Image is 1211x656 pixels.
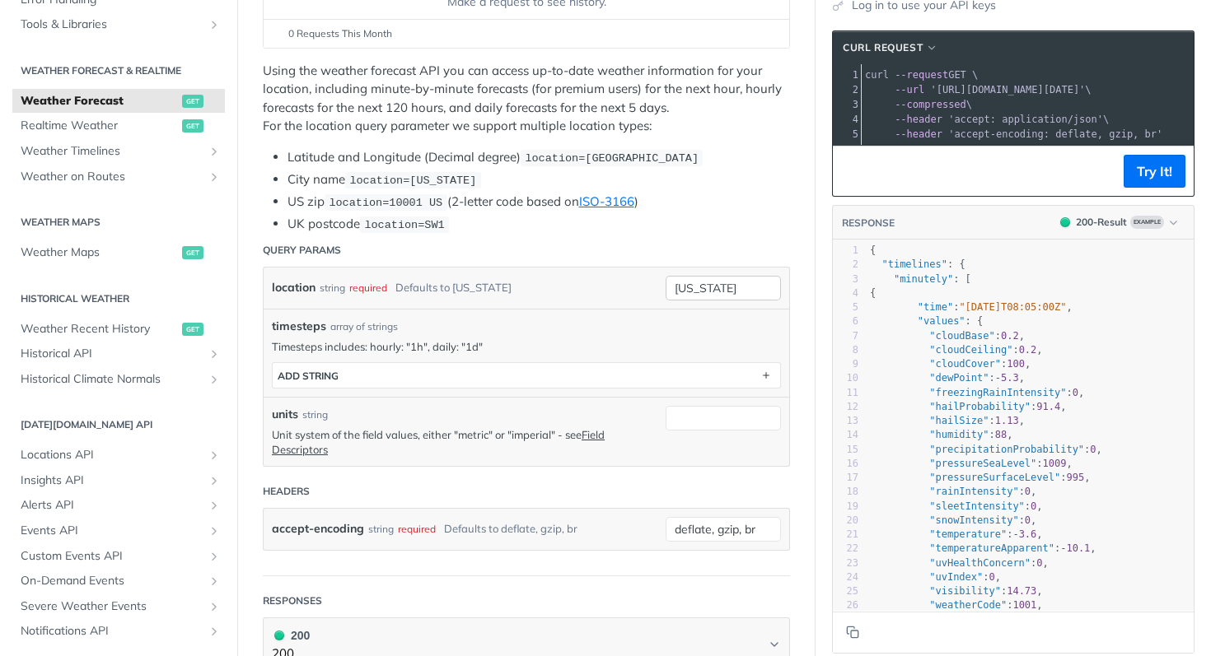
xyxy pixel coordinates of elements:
[182,119,203,133] span: get
[865,99,972,110] span: \
[12,215,225,230] h2: Weather Maps
[833,584,858,598] div: 25
[273,363,780,388] button: ADD string
[870,387,1084,398] span: : ,
[870,273,971,285] span: : [
[929,330,994,342] span: "cloudBase"
[182,95,203,108] span: get
[870,571,1001,583] span: : ,
[895,69,948,81] span: --request
[1060,217,1070,227] span: 200
[21,244,178,261] span: Weather Maps
[21,573,203,589] span: On-Demand Events
[841,215,895,231] button: RESPONSE
[208,625,221,638] button: Show subpages for Notifications API
[525,152,699,165] span: location=[GEOGRAPHIC_DATA]
[929,444,1084,455] span: "precipitationProbability"
[1001,372,1019,384] span: 5.3
[21,447,203,463] span: Locations API
[989,571,995,583] span: 0
[1031,500,1036,512] span: 0
[12,342,225,366] a: Historical APIShow subpages for Historical API
[21,623,203,640] span: Notifications API
[1036,401,1060,412] span: 91.4
[1025,486,1031,497] span: 0
[21,118,178,134] span: Realtime Weather
[833,314,858,328] div: 6
[12,468,225,493] a: Insights APIShow subpages for Insights API
[208,550,221,563] button: Show subpages for Custom Events API
[833,371,858,385] div: 10
[12,240,225,265] a: Weather Mapsget
[895,128,942,140] span: --header
[1036,557,1042,569] span: 0
[833,485,858,499] div: 18
[1001,330,1019,342] span: 0.2
[948,128,1162,140] span: 'accept-encoding: deflate, gzip, br'
[12,544,225,569] a: Custom Events APIShow subpages for Custom Events API
[870,415,1025,426] span: : ,
[833,67,861,82] div: 1
[12,367,225,392] a: Historical Climate NormalsShow subpages for Historical Climate Normals
[833,428,858,442] div: 14
[1090,444,1096,455] span: 0
[929,599,1007,611] span: "weatherCode"
[1052,214,1185,230] button: 200200-ResultExample
[208,170,221,184] button: Show subpages for Weather on Routes
[263,243,341,258] div: Query Params
[1130,216,1164,229] span: Example
[272,276,316,300] label: location
[929,372,989,384] span: "dewPoint"
[833,258,858,272] div: 2
[12,114,225,138] a: Realtime Weatherget
[1025,514,1031,526] span: 0
[12,317,225,342] a: Weather Recent Historyget
[21,169,203,185] span: Weather on Routes
[182,323,203,336] span: get
[21,598,203,615] span: Severe Weather Events
[288,26,392,41] span: 0 Requests This Month
[870,599,1043,611] span: : ,
[833,542,858,556] div: 22
[398,517,436,541] div: required
[272,517,364,541] label: accept-encoding
[833,400,858,414] div: 12
[833,514,858,528] div: 20
[208,575,221,588] button: Show subpages for On-Demand Events
[320,276,345,300] div: string
[349,276,387,300] div: required
[833,329,858,343] div: 7
[870,315,983,327] span: : {
[21,321,178,337] span: Weather Recent History
[930,84,1085,95] span: '[URL][DOMAIN_NAME][DATE]'
[833,343,858,357] div: 8
[870,585,1043,597] span: : ,
[1060,542,1066,554] span: -
[929,542,1054,554] span: "temperatureApparent"
[1073,387,1078,398] span: 0
[870,486,1036,497] span: : ,
[263,62,790,136] p: Using the weather forecast API you can access up-to-date weather information for your location, i...
[870,358,1031,370] span: : ,
[881,258,947,270] span: "timelines"
[895,114,942,125] span: --header
[1019,344,1037,356] span: 0.2
[895,99,966,110] span: --compressed
[21,93,178,109] span: Weather Forecast
[929,500,1025,512] span: "sleetIntensity"
[444,517,577,541] div: Defaults to deflate, gzip, br
[929,429,989,440] span: "humidity"
[288,170,790,189] li: City name
[579,193,634,209] a: ISO-3166
[364,219,444,231] span: location=SW1
[302,407,328,422] div: string
[208,499,221,512] button: Show subpages for Alerts API
[274,630,284,640] span: 200
[1066,542,1090,554] span: 10.1
[870,301,1073,313] span: : ,
[841,159,864,184] button: Copy to clipboard
[833,443,858,457] div: 15
[833,500,858,514] div: 19
[833,82,861,97] div: 2
[833,414,858,428] div: 13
